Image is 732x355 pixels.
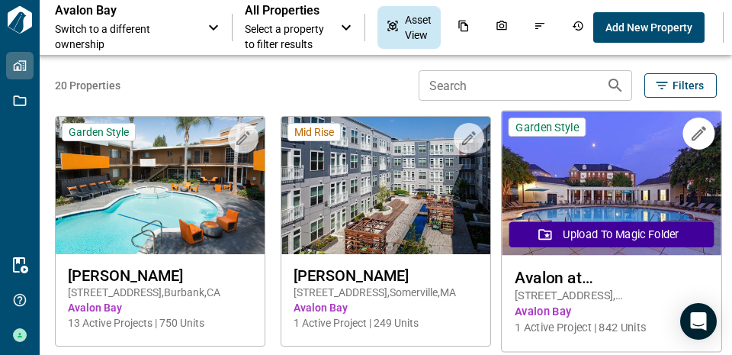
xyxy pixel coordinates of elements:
[68,285,252,300] span: [STREET_ADDRESS] , Burbank , CA
[377,6,441,49] div: Asset View
[294,125,334,139] span: Mid Rise
[55,21,192,52] span: Switch to a different ownership
[294,315,478,331] span: 1 Active Project | 249 Units
[55,78,413,93] span: 20 Properties
[68,266,252,285] span: [PERSON_NAME]
[673,78,704,93] span: Filters
[515,304,708,320] span: Avalon Bay
[294,285,478,300] span: [STREET_ADDRESS] , Somerville , MA
[245,21,325,52] span: Select a property to filter results
[515,320,708,336] span: 1 Active Project | 842 Units
[68,300,252,315] span: Avalon Bay
[605,20,692,35] span: Add New Property
[294,266,478,285] span: [PERSON_NAME]
[563,14,593,41] div: Job History
[486,14,517,41] div: Photos
[55,3,192,18] p: Avalon Bay
[680,303,717,340] div: Open Intercom Messenger
[69,125,129,139] span: Garden Style
[593,12,705,43] button: Add New Property
[515,120,579,134] span: Garden Style
[515,268,708,287] span: Avalon at [GEOGRAPHIC_DATA]
[509,221,714,247] button: Upload to Magic Folder
[405,12,432,43] span: Asset View
[600,70,631,101] button: Search properties
[68,315,252,331] span: 13 Active Projects | 750 Units
[245,3,325,18] span: All Properties
[294,300,478,315] span: Avalon Bay
[644,73,717,98] button: Filters
[281,117,490,254] img: property-asset
[515,288,708,304] span: [STREET_ADDRESS] , [GEOGRAPHIC_DATA] , VA
[56,117,265,254] img: property-asset
[502,111,721,256] img: property-asset
[525,14,555,41] div: Issues & Info
[448,14,479,41] div: Documents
